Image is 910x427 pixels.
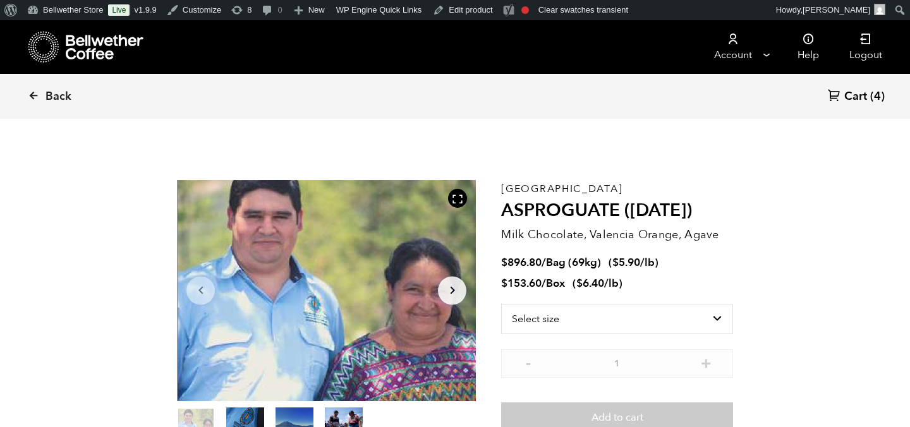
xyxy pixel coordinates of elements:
[828,88,885,105] a: Cart (4)
[108,4,130,16] a: Live
[45,89,71,104] span: Back
[501,255,542,270] bdi: 896.80
[576,276,604,291] bdi: 6.40
[501,255,507,270] span: $
[803,5,870,15] span: [PERSON_NAME]
[501,276,542,291] bdi: 153.60
[612,255,619,270] span: $
[573,276,622,291] span: ( )
[546,276,565,291] span: Box
[834,20,897,74] a: Logout
[542,255,546,270] span: /
[501,200,733,222] h2: ASPROGUATE ([DATE])
[576,276,583,291] span: $
[698,356,714,368] button: +
[870,89,885,104] span: (4)
[520,356,536,368] button: -
[640,255,655,270] span: /lb
[604,276,619,291] span: /lb
[844,89,867,104] span: Cart
[501,276,507,291] span: $
[609,255,658,270] span: ( )
[521,6,529,14] div: Focus keyphrase not set
[501,226,733,243] p: Milk Chocolate, Valencia Orange, Agave
[612,255,640,270] bdi: 5.90
[694,20,772,74] a: Account
[782,20,834,74] a: Help
[546,255,601,270] span: Bag (69kg)
[542,276,546,291] span: /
